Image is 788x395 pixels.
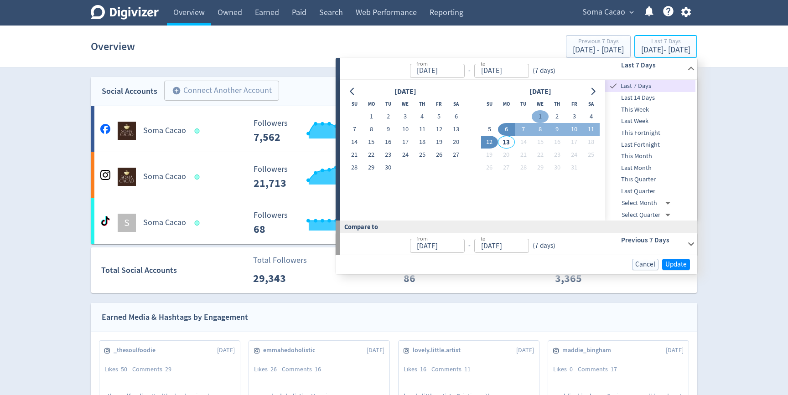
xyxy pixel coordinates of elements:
span: This Fortnight [605,128,695,138]
span: 16 [315,365,321,373]
span: _thesoulfoodie [114,346,161,355]
div: Social Accounts [102,85,157,98]
p: 3,365 [555,270,607,287]
h5: Soma Cacao [143,217,186,228]
button: 7 [515,123,532,136]
div: [DATE] [392,86,419,98]
button: 22 [532,149,549,161]
div: Previous 7 Days [573,38,624,46]
button: 19 [430,136,447,149]
button: 10 [397,123,414,136]
div: This Fortnight [605,127,695,139]
th: Saturday [448,97,465,110]
button: 27 [498,161,515,174]
span: maddie_bingham [562,346,616,355]
button: 25 [583,149,600,161]
button: 7 [346,123,363,136]
th: Thursday [414,97,430,110]
div: Total Social Accounts [101,264,247,277]
span: lovely.little.artist [413,346,466,355]
div: - [465,241,474,251]
th: Monday [363,97,380,110]
span: [DATE] [516,346,534,355]
span: [DATE] [666,346,684,355]
label: to [481,235,486,242]
span: Cancel [635,261,655,268]
button: 20 [498,149,515,161]
div: from-to(7 days)Last 7 Days [340,80,697,221]
div: [DATE] - [DATE] [573,46,624,54]
h5: Soma Cacao [143,125,186,136]
span: Update [665,261,687,268]
span: 11 [464,365,471,373]
button: Connect Another Account [164,81,279,101]
span: 17 [611,365,617,373]
h5: Soma Cacao [143,171,186,182]
button: 26 [430,149,447,161]
button: Go to next month [586,85,600,98]
div: Compare to [336,221,697,233]
button: 1 [363,110,380,123]
label: from [416,235,428,242]
div: Last Week [605,115,695,127]
button: 5 [430,110,447,123]
th: Friday [565,97,582,110]
span: This Quarter [605,174,695,185]
button: 4 [414,110,430,123]
span: 16 [420,365,426,373]
button: 21 [515,149,532,161]
div: - [465,66,474,76]
span: This Week [605,105,695,115]
div: Last Fortnight [605,139,695,151]
div: ( 7 days ) [529,66,559,76]
th: Saturday [583,97,600,110]
button: 15 [532,136,549,149]
span: Data last synced: 13 Oct 2025, 1:02pm (AEDT) [195,174,202,180]
span: Last 7 Days [619,81,695,91]
h6: Last 7 Days [621,60,684,71]
a: SSoma Cacao Followers --- _ 0% Followers 68 Engagements 0 Engagements 0 _ 0% Video Views 0 Video ... [91,198,697,244]
button: 19 [481,149,498,161]
div: ( 7 days ) [529,241,555,251]
button: 27 [448,149,465,161]
button: 20 [448,136,465,149]
th: Wednesday [397,97,414,110]
div: This Week [605,104,695,116]
button: Cancel [632,259,658,270]
div: Comments [578,365,622,374]
button: 10 [565,123,582,136]
button: 23 [549,149,565,161]
button: 23 [380,149,397,161]
div: [DATE] - [DATE] [641,46,690,54]
span: 26 [270,365,277,373]
button: 13 [448,123,465,136]
button: Go to previous month [346,85,359,98]
span: emmahedoholistic [263,346,320,355]
div: Select Quarter [622,209,674,221]
button: 14 [515,136,532,149]
div: Last Quarter [605,185,695,197]
span: Last Month [605,163,695,173]
button: 12 [481,136,498,149]
a: Connect Another Account [157,82,279,101]
img: Soma Cacao undefined [118,122,136,140]
a: Soma Cacao undefinedSoma Cacao Followers --- Followers 7,562 <1% Engagements 0 Engagements 0 100%... [91,106,697,152]
th: Sunday [346,97,363,110]
a: Soma Cacao undefinedSoma Cacao Followers --- Followers 21,713 <1% Engagements 86 Engagements 86 1... [91,152,697,198]
button: 31 [565,161,582,174]
button: 18 [583,136,600,149]
div: Likes [553,365,578,374]
button: 2 [380,110,397,123]
span: [DATE] [367,346,384,355]
button: Previous 7 Days[DATE] - [DATE] [566,35,631,58]
button: 9 [380,123,397,136]
div: Comments [132,365,176,374]
span: Last Week [605,116,695,126]
div: Likes [254,365,282,374]
button: 11 [583,123,600,136]
span: Last Quarter [605,186,695,196]
p: 29,343 [253,270,306,287]
button: 5 [481,123,498,136]
span: 0 [570,365,573,373]
div: from-to(7 days)Last 7 Days [340,58,697,80]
